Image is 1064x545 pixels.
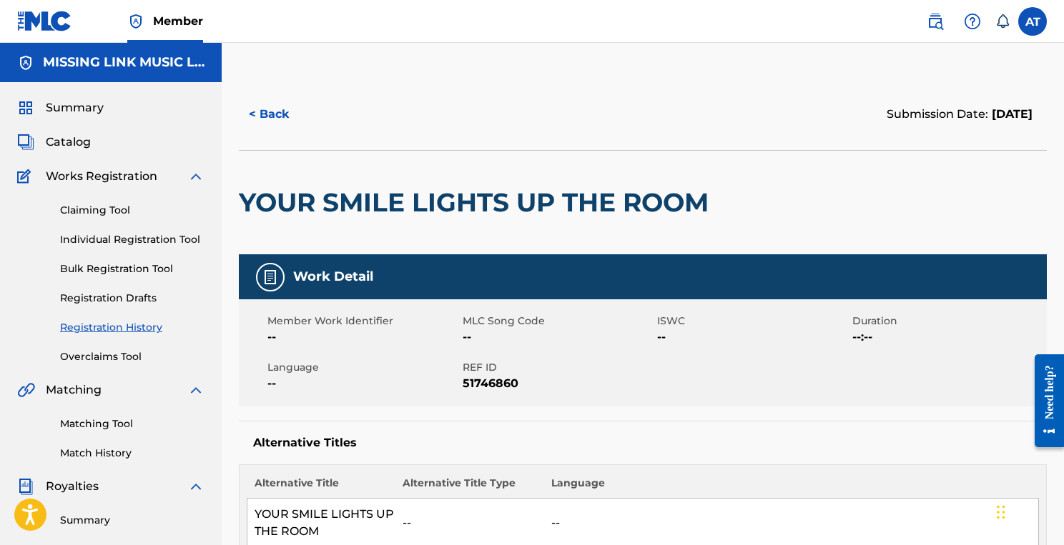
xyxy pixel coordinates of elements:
a: Public Search [921,7,950,36]
span: Language [267,360,459,375]
a: Match History [60,446,205,461]
div: Notifications [995,14,1010,29]
a: Registration History [60,320,205,335]
div: Submission Date: [887,106,1033,123]
a: Matching Tool [60,416,205,431]
h2: YOUR SMILE LIGHTS UP THE ROOM [239,186,716,219]
span: -- [267,375,459,392]
img: Royalties [17,478,34,495]
img: expand [187,478,205,495]
a: Bulk Registration Tool [60,261,205,276]
span: -- [267,329,459,346]
span: -- [463,329,654,346]
img: search [927,13,944,30]
iframe: Chat Widget [992,476,1064,545]
span: REF ID [463,360,654,375]
span: Member Work Identifier [267,314,459,329]
div: User Menu [1018,7,1047,36]
span: Royalties [46,478,99,495]
h5: MISSING LINK MUSIC LLC [43,54,205,71]
a: SummarySummary [17,99,104,116]
span: Member [153,13,203,29]
span: Matching [46,381,102,399]
button: < Back [239,96,325,132]
a: Claiming Tool [60,203,205,218]
th: Alternative Title [247,476,396,499]
span: ISWC [657,314,849,329]
h5: Work Detail [293,269,373,285]
span: --:-- [852,329,1044,346]
a: Summary [60,513,205,528]
a: Individual Registration Tool [60,232,205,247]
span: MLC Song Code [463,314,654,329]
img: Works Registration [17,168,36,185]
a: CatalogCatalog [17,134,91,151]
span: Duration [852,314,1044,329]
th: Language [544,476,1039,499]
img: Accounts [17,54,34,71]
span: Summary [46,99,104,116]
th: Alternative Title Type [395,476,544,499]
img: Work Detail [262,269,279,286]
img: help [964,13,981,30]
span: [DATE] [988,107,1033,121]
a: Overclaims Tool [60,349,205,364]
img: Summary [17,99,34,116]
div: Help [958,7,987,36]
img: expand [187,168,205,185]
img: Top Rightsholder [127,13,144,30]
img: MLC Logo [17,11,72,31]
img: Matching [17,381,35,399]
span: Works Registration [46,168,157,185]
img: Catalog [17,134,34,151]
div: Drag [997,491,1005,534]
iframe: Resource Center [1024,344,1064,459]
span: Catalog [46,134,91,151]
a: Registration Drafts [60,291,205,306]
h5: Alternative Titles [253,436,1033,450]
span: -- [657,329,849,346]
span: 51746860 [463,375,654,392]
img: expand [187,381,205,399]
